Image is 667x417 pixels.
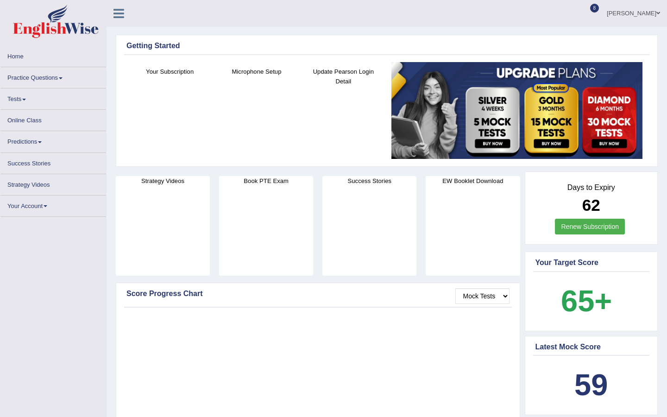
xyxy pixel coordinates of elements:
[0,174,106,192] a: Strategy Videos
[0,131,106,149] a: Predictions
[219,176,313,186] h4: Book PTE Exam
[535,341,648,353] div: Latest Mock Score
[555,219,625,234] a: Renew Subscription
[535,257,648,268] div: Your Target Score
[126,288,510,299] div: Score Progress Chart
[0,110,106,128] a: Online Class
[426,176,520,186] h4: EW Booklet Download
[574,368,608,402] b: 59
[535,183,648,192] h4: Days to Expiry
[0,196,106,214] a: Your Account
[590,4,599,13] span: 8
[126,40,647,51] div: Getting Started
[131,67,208,76] h4: Your Subscription
[218,67,295,76] h4: Microphone Setup
[0,67,106,85] a: Practice Questions
[116,176,210,186] h4: Strategy Videos
[305,67,382,86] h4: Update Pearson Login Detail
[322,176,416,186] h4: Success Stories
[0,46,106,64] a: Home
[0,88,106,107] a: Tests
[561,284,612,318] b: 65+
[0,153,106,171] a: Success Stories
[582,196,600,214] b: 62
[391,62,642,159] img: small5.jpg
